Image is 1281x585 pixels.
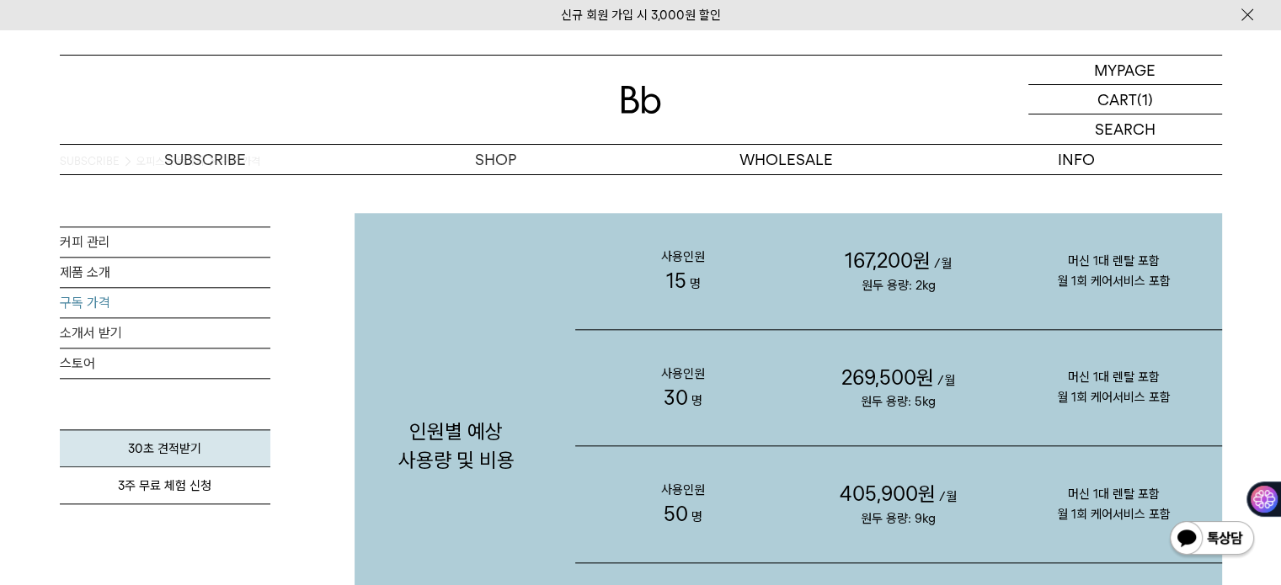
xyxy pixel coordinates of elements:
[861,511,936,526] span: 원두 용량: 9kg
[841,365,934,390] span: 269,500원
[561,8,721,23] a: 신규 회원 가입 시 3,000원 할인
[621,86,661,114] img: 로고
[1028,85,1222,114] a: CART (1)
[1006,217,1222,325] p: 머신 1대 렌탈 포함 월 1회 케어서비스 포함
[665,269,686,293] span: 15
[861,394,936,409] span: 원두 용량: 5kg
[661,366,705,381] span: 사용인원
[1137,85,1153,114] p: (1)
[862,278,936,293] span: 원두 용량: 2kg
[845,248,931,273] span: 167,200원
[840,481,936,506] span: 405,900원
[1094,56,1156,84] p: MYPAGE
[939,489,957,504] span: /월
[60,227,270,257] a: 커피 관리
[1097,85,1137,114] p: CART
[691,393,702,408] span: 명
[60,145,350,174] a: SUBSCRIBE
[60,288,270,317] a: 구독 가격
[1028,56,1222,85] a: MYPAGE
[689,276,700,291] span: 명
[60,258,270,287] a: 제품 소개
[350,145,641,174] a: SHOP
[1006,450,1222,558] p: 머신 1대 렌탈 포함 월 1회 케어서비스 포함
[1168,519,1256,560] img: 카카오톡 채널 1:1 채팅 버튼
[937,373,955,388] span: /월
[60,348,270,378] a: 스토어
[691,509,702,524] span: 명
[60,467,270,504] a: 3주 무료 체험 신청
[1095,114,1156,144] p: SEARCH
[664,502,688,526] span: 50
[60,318,270,348] a: 소개서 받기
[60,429,270,467] a: 30초 견적받기
[931,145,1222,174] p: INFO
[641,145,931,174] p: WHOLESALE
[661,482,705,497] span: 사용인원
[934,256,952,271] span: /월
[664,386,688,410] span: 30
[1006,333,1222,441] p: 머신 1대 렌탈 포함 월 1회 케어서비스 포함
[661,249,705,264] span: 사용인원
